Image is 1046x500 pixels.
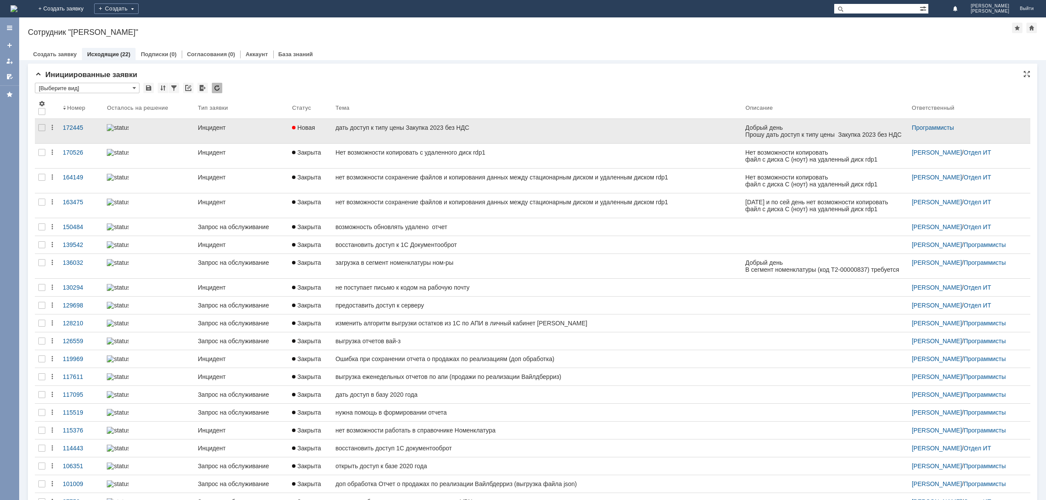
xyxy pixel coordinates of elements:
a: Создать заявку [3,38,17,52]
a: Нет возможности копировать с удаленного диск rdp1 [332,144,742,168]
a: Ошибка при сохранении отчета о продажах по реализациям (доп обработка) [332,350,742,368]
a: 163475 [59,193,103,218]
span: Закрыта [292,302,321,309]
a: statusbar-100 (1).png [103,254,194,278]
a: Инцидент [194,144,289,168]
span: Закрыта [292,223,321,230]
div: Запрос на обслуживание [198,223,285,230]
a: Закрыта [289,368,332,385]
a: 172445 [59,119,103,143]
img: statusbar-100 (1).png [107,149,129,156]
a: Отдел ИТ [964,223,991,230]
span: [PERSON_NAME] [971,9,1009,14]
div: дать доступ к типу цены Закупка 2023 без НДС [336,124,739,131]
a: 164149 [59,169,103,193]
a: Перейти на домашнюю страницу [10,5,17,12]
div: 150484 [63,223,100,230]
a: 150484 [59,218,103,236]
a: Закрыта [289,236,332,253]
a: Программисты [964,241,1006,248]
a: Инцидент [194,368,289,385]
a: 126559 [59,332,103,350]
span: Закрыта [292,409,321,416]
a: Закрыта [289,169,332,193]
a: Запрос на обслуживание [194,386,289,403]
th: Ответственный [908,97,1030,119]
a: Аккаунт [245,51,268,57]
div: / [912,199,1027,206]
a: statusbar-100 (1).png [103,144,194,168]
a: [PERSON_NAME] [912,463,962,470]
a: Закрыта [289,457,332,475]
a: statusbar-100 (1).png [103,169,194,193]
a: [PERSON_NAME] [912,373,962,380]
a: [PERSON_NAME] [912,445,962,452]
div: На всю страницу [1023,71,1030,78]
a: statusbar-100 (1).png [103,218,194,236]
a: 114443 [59,439,103,457]
a: Программисты [964,427,1006,434]
div: 163475 [63,199,100,206]
a: 170526 [59,144,103,168]
div: Сотрудник "[PERSON_NAME]" [28,28,1012,37]
img: statusbar-100 (1).png [107,199,129,206]
a: Согласования [187,51,227,57]
img: statusbar-100 (1).png [107,174,129,181]
div: Создать [94,3,139,14]
a: [PERSON_NAME] [912,355,962,362]
div: / [912,284,1027,291]
a: Закрыта [289,193,332,218]
div: / [912,373,1027,380]
div: восстановить доступ к 1С Документооброт [336,241,739,248]
div: Инцидент [198,241,285,248]
div: Инцидент [198,124,285,131]
img: statusbar-100 (1).png [107,320,129,327]
a: открыть доступ к базе 2020 года [332,457,742,475]
div: / [912,391,1027,398]
a: Закрыта [289,218,332,236]
a: Программисты [964,409,1006,416]
span: Закрыта [292,241,321,248]
a: Создать заявку [33,51,77,57]
span: Закрыта [292,199,321,206]
a: Закрыта [289,144,332,168]
div: Действия [49,199,56,206]
div: 114443 [63,445,100,452]
div: нет возможности работать в справочнике Номенклатура [336,427,739,434]
a: Запрос на обслуживание [194,218,289,236]
div: загрузка в сегмент номенклатуры ном-ры [336,259,739,266]
div: дать доступ в базу 2020 года [336,391,739,398]
a: statusbar-100 (1).png [103,439,194,457]
a: 117611 [59,368,103,385]
div: Запрос на обслуживание [198,391,285,398]
a: нет возможности сохранение файлов и копирования данных между стационарным диском и удаленным диск... [332,169,742,193]
a: 101009 [59,475,103,493]
a: Запрос на обслуживание [194,297,289,314]
div: Действия [49,124,56,131]
a: доп обработка Отчет о продажах по реализации Вайлбдерриз (выгрузка файла json) [332,475,742,493]
a: Инцидент [194,236,289,253]
a: statusbar-100 (1).png [103,119,194,143]
div: Осталось на решение [107,105,168,111]
div: нет возможности сохранение файлов и копирования данных между стационарным диском и удаленным диск... [336,199,739,206]
div: / [912,355,1027,362]
a: восстановить доступ к 1С Документооброт [332,236,742,253]
div: возможность обновлять удалено отчет [336,223,739,230]
img: statusbar-100 (1).png [107,445,129,452]
a: Программисты [964,373,1006,380]
div: Инцидент [198,445,285,452]
a: statusbar-100 (1).png [103,314,194,332]
span: Закрыта [292,259,321,266]
div: Статус [292,105,311,111]
a: [PERSON_NAME] [912,480,962,487]
img: statusbar-100 (1).png [107,284,129,291]
a: выгрузка еженедельных отчетов по апи (продажи по реализации Вайлдберриз) [332,368,742,385]
a: изменить алгоритм выгрузки остатков из 1С по АПИ в личный кабинет [PERSON_NAME] [332,314,742,332]
a: База знаний [278,51,313,57]
span: Закрыта [292,463,321,470]
div: Запрос на обслуживание [198,302,285,309]
a: Закрыта [289,350,332,368]
a: Программисты [964,480,1006,487]
th: Статус [289,97,332,119]
a: [PERSON_NAME] [912,259,962,266]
